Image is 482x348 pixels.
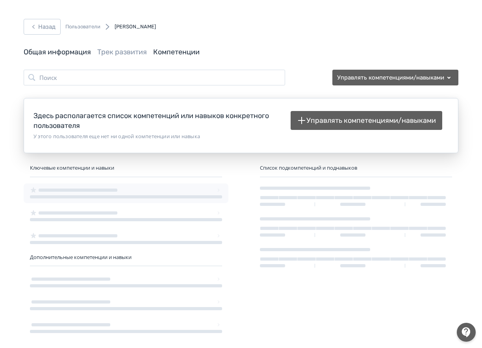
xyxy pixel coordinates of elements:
[24,19,61,35] button: Назад
[260,159,452,177] h3: Список подкомпетенций и поднавыков
[30,159,222,177] h3: Ключевые компетенции и навыки
[115,24,156,30] span: [PERSON_NAME]
[332,70,458,85] button: Управлять компетенциями/навыками
[97,48,147,56] a: Трек развития
[65,23,100,31] a: Пользователи
[30,249,222,267] h3: Дополнительные компетенции и навыки
[153,48,200,56] a: Компетенции
[33,111,291,131] div: Здесь располагается список компетенций или навыков конкретного пользователя
[291,111,442,130] button: Управлять компетенциями/навыками
[33,133,291,141] div: У этого пользователя еще нет ни одной компетенции или навыка
[24,48,91,56] a: Общая информация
